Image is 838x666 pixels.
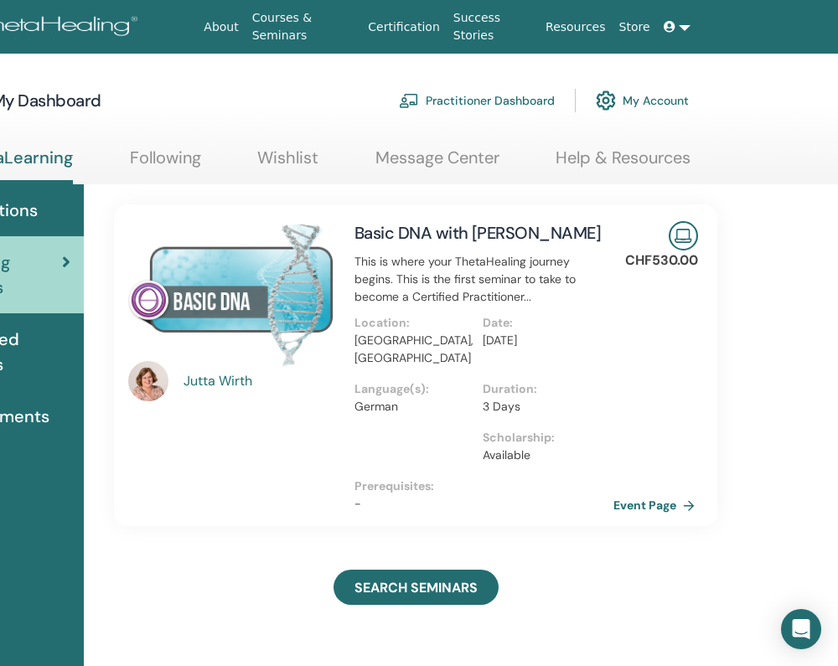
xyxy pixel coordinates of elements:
[781,609,821,649] div: Open Intercom Messenger
[354,314,473,332] p: Location :
[483,380,601,398] p: Duration :
[375,147,499,180] a: Message Center
[613,12,657,43] a: Store
[128,361,168,401] img: default.jpg
[354,222,601,244] a: Basic DNA with [PERSON_NAME]
[354,579,478,596] span: SEARCH SEMINARS
[483,314,601,332] p: Date :
[354,398,473,416] p: German
[246,3,362,51] a: Courses & Seminars
[130,147,201,180] a: Following
[354,380,473,398] p: Language(s) :
[354,253,611,306] p: This is where your ThetaHealing journey begins. This is the first seminar to take to become a Cer...
[483,332,601,349] p: [DATE]
[447,3,539,51] a: Success Stories
[596,86,616,115] img: cog.svg
[399,93,419,108] img: chalkboard-teacher.svg
[539,12,613,43] a: Resources
[361,12,446,43] a: Certification
[128,221,334,366] img: Basic DNA
[596,82,689,119] a: My Account
[399,82,555,119] a: Practitioner Dashboard
[669,221,698,250] img: Live Online Seminar
[625,250,698,271] p: CHF530.00
[184,371,339,391] a: Jutta Wirth
[354,332,473,367] p: [GEOGRAPHIC_DATA], [GEOGRAPHIC_DATA]
[483,398,601,416] p: 3 Days
[354,478,611,495] p: Prerequisites :
[257,147,318,180] a: Wishlist
[556,147,691,180] a: Help & Resources
[483,447,601,464] p: Available
[613,493,701,518] a: Event Page
[483,429,601,447] p: Scholarship :
[197,12,245,43] a: About
[334,570,499,605] a: SEARCH SEMINARS
[354,495,611,513] p: -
